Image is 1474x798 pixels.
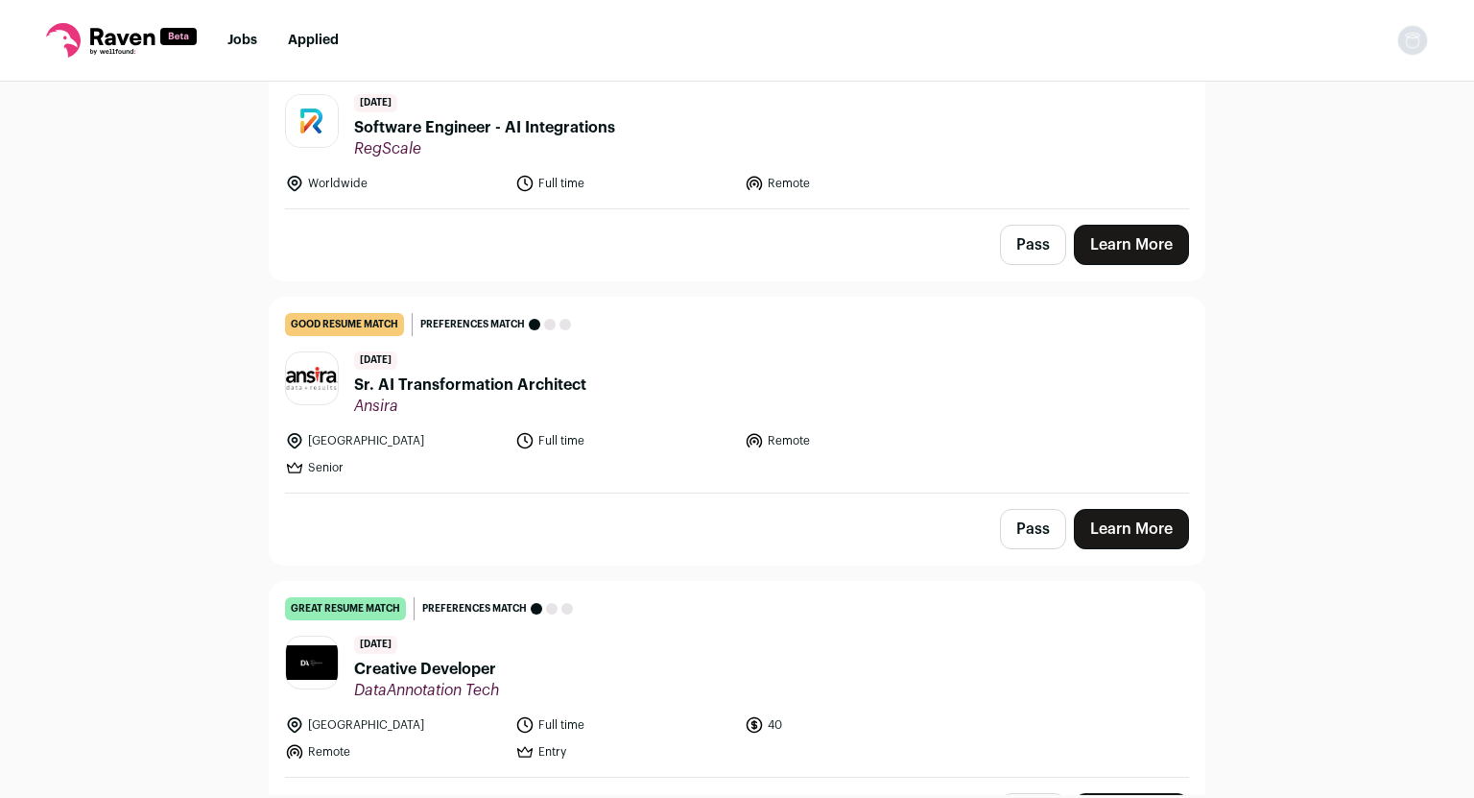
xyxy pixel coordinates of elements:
[285,715,504,735] li: [GEOGRAPHIC_DATA]
[745,174,963,193] li: Remote
[420,315,525,334] span: Preferences match
[270,40,1204,208] a: good resume match Preferences match [DATE] Software Engineer - AI Integrations RegScale Worldwide...
[1074,225,1189,265] a: Learn More
[354,658,499,681] span: Creative Developer
[1397,25,1428,56] button: Open dropdown
[285,431,504,450] li: [GEOGRAPHIC_DATA]
[745,715,963,735] li: 40
[227,34,257,47] a: Jobs
[1074,509,1189,549] a: Learn More
[354,351,397,370] span: [DATE]
[422,599,527,618] span: Preferences match
[515,715,734,735] li: Full time
[285,313,404,336] div: good resume match
[515,174,734,193] li: Full time
[285,458,504,477] li: Senior
[285,742,504,762] li: Remote
[515,742,734,762] li: Entry
[354,94,397,112] span: [DATE]
[745,431,963,450] li: Remote
[286,367,338,389] img: e6d8995528f8c404374f579247568c65506e88ec64c97a8928b96dfd74116933.jpg
[285,597,406,620] div: great resume match
[354,116,615,139] span: Software Engineer - AI Integrations
[515,431,734,450] li: Full time
[270,582,1204,777] a: great resume match Preferences match [DATE] Creative Developer DataAnnotation Tech [GEOGRAPHIC_DA...
[354,374,586,397] span: Sr. AI Transformation Architect
[286,645,338,680] img: 2cdc1b7675000fd333eec602a5edcd7e64ba1f0686a42b09eef261a8637f1f7b.jpg
[354,681,499,700] span: DataAnnotation Tech
[1000,509,1066,549] button: Pass
[1397,25,1428,56] img: nopic.png
[1000,225,1066,265] button: Pass
[354,636,397,654] span: [DATE]
[354,139,615,158] span: RegScale
[288,34,339,47] a: Applied
[270,298,1204,493] a: good resume match Preferences match [DATE] Sr. AI Transformation Architect Ansira [GEOGRAPHIC_DAT...
[286,95,338,147] img: 03fdeba64be4a23c2af3d7448933e85dbaa6b38c59fff04ddf5b24fd65701e43.jpg
[354,397,586,416] span: Ansira
[285,174,504,193] li: Worldwide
